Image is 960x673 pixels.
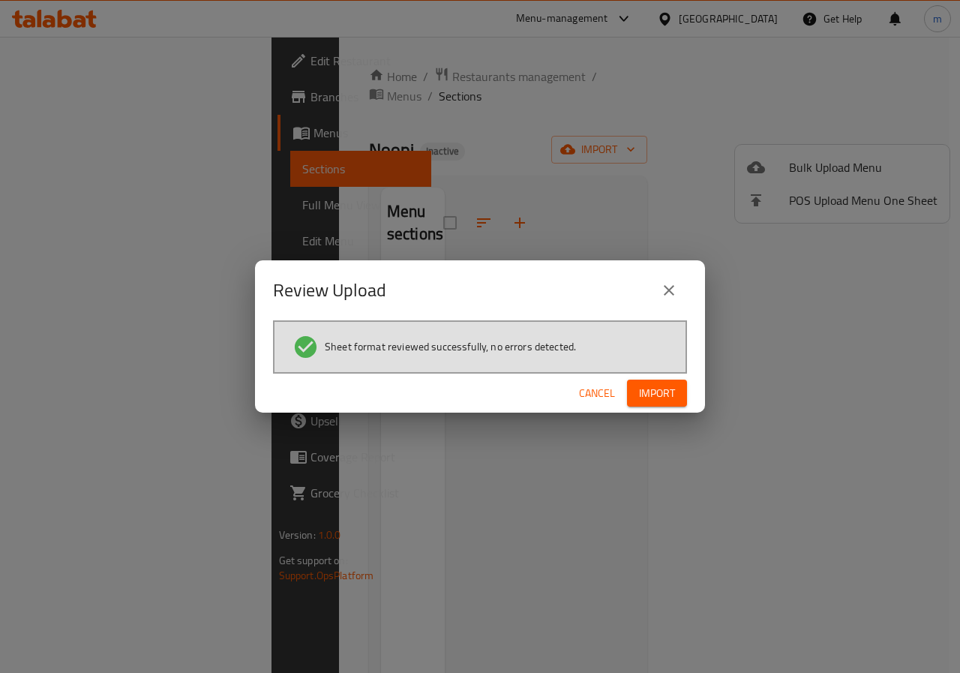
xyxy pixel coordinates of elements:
[579,384,615,403] span: Cancel
[651,272,687,308] button: close
[325,339,576,354] span: Sheet format reviewed successfully, no errors detected.
[627,380,687,407] button: Import
[273,278,386,302] h2: Review Upload
[573,380,621,407] button: Cancel
[639,384,675,403] span: Import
